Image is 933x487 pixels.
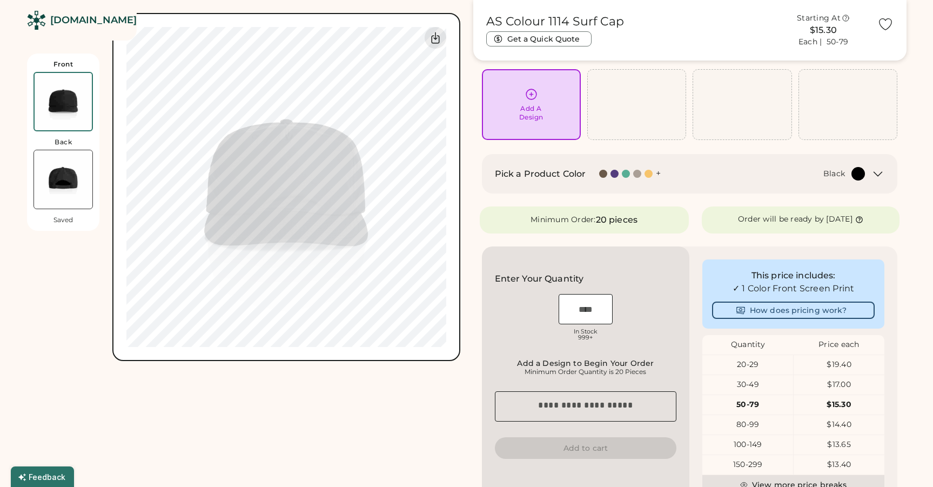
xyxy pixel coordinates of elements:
[794,419,884,430] div: $14.40
[712,269,875,282] div: This price includes:
[738,214,824,225] div: Order will be ready by
[425,27,446,49] div: Download Front Mockup
[495,437,677,459] button: Add to cart
[823,169,845,179] div: Black
[798,37,848,48] div: Each | 50-79
[794,459,884,470] div: $13.40
[702,419,793,430] div: 80-99
[776,24,871,37] div: $15.30
[55,138,72,146] div: Back
[596,214,637,226] div: 20 pieces
[519,104,543,122] div: Add A Design
[498,359,674,368] div: Add a Design to Begin Your Order
[797,13,841,24] div: Starting At
[794,379,884,390] div: $17.00
[35,73,92,130] img: AS Colour 1114 Black Front Thumbnail
[50,14,137,27] div: [DOMAIN_NAME]
[702,379,793,390] div: 30-49
[27,11,46,30] img: Rendered Logo - Screens
[495,168,586,181] h2: Pick a Product Color
[794,359,884,370] div: $19.40
[702,359,793,370] div: 20-29
[702,399,793,410] div: 50-79
[712,282,875,295] div: ✓ 1 Color Front Screen Print
[53,216,73,224] div: Saved
[794,399,884,410] div: $15.30
[794,439,884,450] div: $13.65
[486,31,592,46] button: Get a Quick Quote
[495,272,584,285] h2: Enter Your Quantity
[702,439,793,450] div: 100-149
[702,459,793,470] div: 150-299
[559,329,613,341] div: In Stock 999+
[712,302,875,319] button: How does pricing work?
[531,215,596,225] div: Minimum Order:
[702,339,793,350] div: Quantity
[498,368,674,376] div: Minimum Order Quantity is 20 Pieces
[656,168,661,179] div: +
[34,150,92,209] img: AS Colour 1114 Black Back Thumbnail
[794,339,884,350] div: Price each
[53,60,73,69] div: Front
[826,214,853,225] div: [DATE]
[486,14,624,29] h1: AS Colour 1114 Surf Cap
